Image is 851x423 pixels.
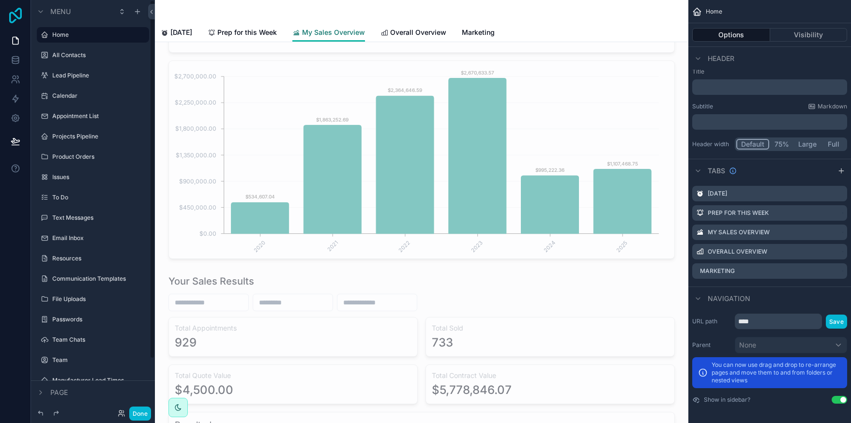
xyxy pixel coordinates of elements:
[708,228,770,236] label: My Sales Overview
[826,315,847,329] button: Save
[712,361,841,384] p: You can now use drag and drop to re-arrange pages and move them to and from folders or nested views
[739,340,756,350] span: None
[52,173,147,181] label: Issues
[708,54,734,63] span: Header
[52,377,147,384] label: Manufacturer Lead Times
[735,337,847,353] button: None
[170,28,192,37] span: [DATE]
[692,28,770,42] button: Options
[808,103,847,110] a: Markdown
[129,407,151,421] button: Done
[794,139,821,150] button: Large
[52,255,147,262] label: Resources
[52,356,147,364] label: Team
[302,28,365,37] span: My Sales Overview
[52,112,147,120] label: Appointment List
[52,31,143,39] label: Home
[708,294,750,303] span: Navigation
[704,396,750,404] label: Show in sidebar?
[706,8,722,15] span: Home
[708,190,727,197] label: [DATE]
[769,139,794,150] button: 75%
[52,133,147,140] label: Projects Pipeline
[708,209,769,217] label: Prep for this Week
[462,28,495,37] span: Marketing
[50,388,68,397] span: Page
[390,28,446,37] span: Overall Overview
[462,24,495,43] a: Marketing
[692,68,847,76] label: Title
[217,28,277,37] span: Prep for this Week
[708,248,767,256] label: Overall Overview
[52,316,147,323] label: Passwords
[692,341,731,349] label: Parent
[736,139,769,150] button: Default
[52,194,147,201] label: To Do
[52,234,147,242] label: Email Inbox
[770,28,848,42] button: Visibility
[52,153,147,161] label: Product Orders
[52,51,147,59] label: All Contacts
[692,114,847,130] div: scrollable content
[161,24,192,43] a: [DATE]
[52,214,147,222] label: Text Messages
[52,336,147,344] label: Team Chats
[692,140,731,148] label: Header width
[50,7,71,16] span: Menu
[700,267,735,275] label: Marketing
[52,92,147,100] label: Calendar
[708,166,725,176] span: Tabs
[692,79,847,95] div: scrollable content
[821,139,846,150] button: Full
[208,24,277,43] a: Prep for this Week
[692,103,713,110] label: Subtitle
[380,24,446,43] a: Overall Overview
[692,317,731,325] label: URL path
[52,72,147,79] label: Lead Pipeline
[292,24,365,42] a: My Sales Overview
[818,103,847,110] span: Markdown
[52,295,147,303] label: File Uploads
[52,275,147,283] label: Communication Templates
